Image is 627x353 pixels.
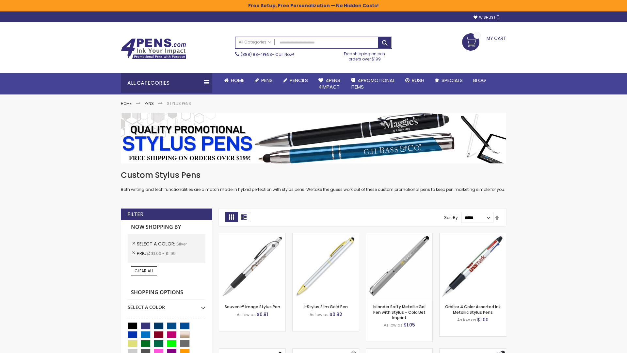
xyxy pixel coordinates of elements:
[293,233,359,299] img: I-Stylus-Slim-Gold-Silver
[145,101,154,106] a: Pens
[257,311,268,318] span: $0.91
[121,101,132,106] a: Home
[373,304,426,320] a: Islander Softy Metallic Gel Pen with Stylus - ColorJet Imprint
[351,77,395,90] span: 4PROMOTIONAL ITEMS
[313,73,346,94] a: 4Pens4impact
[131,266,157,276] a: Clear All
[445,304,501,315] a: Orbitor 4 Color Assorted Ink Metallic Stylus Pens
[231,77,244,84] span: Home
[278,73,313,88] a: Pencils
[468,73,491,88] a: Blog
[261,77,273,84] span: Pens
[219,233,285,299] img: Souvenir® Image Stylus Pen-Silver
[151,251,176,256] span: $1.00 - $1.99
[137,250,151,257] span: Price
[135,268,153,274] span: Clear All
[121,38,186,59] img: 4Pens Custom Pens and Promotional Products
[473,77,486,84] span: Blog
[457,317,476,323] span: As low as
[219,233,285,238] a: Souvenir® Image Stylus Pen-Silver
[128,286,205,300] strong: Shopping Options
[304,304,348,310] a: I-Stylus Slim Gold Pen
[239,40,271,45] span: All Categories
[241,52,294,57] span: - Call Now!
[310,312,329,317] span: As low as
[346,73,400,94] a: 4PROMOTIONALITEMS
[128,299,205,311] div: Select A Color
[121,73,212,93] div: All Categories
[225,304,280,310] a: Souvenir® Image Stylus Pen
[400,73,429,88] a: Rush
[219,73,249,88] a: Home
[429,73,468,88] a: Specials
[127,211,143,218] strong: Filter
[440,233,506,238] a: Orbitor 4 Color Assorted Ink Metallic Stylus Pens-Silver
[337,49,392,62] div: Free shipping on pen orders over $199
[444,215,458,220] label: Sort By
[366,233,432,299] img: Islander Softy Metallic Gel Pen with Stylus - ColorJet Imprint-Silver
[241,52,272,57] a: (888) 88-4PENS
[235,37,275,48] a: All Categories
[225,212,238,222] strong: Grid
[249,73,278,88] a: Pens
[128,220,205,234] strong: Now Shopping by
[137,241,176,247] span: Select A Color
[176,241,187,247] span: Silver
[167,101,191,106] strong: Stylus Pens
[477,316,489,323] span: $1.00
[440,233,506,299] img: Orbitor 4 Color Assorted Ink Metallic Stylus Pens-Silver
[237,312,256,317] span: As low as
[366,233,432,238] a: Islander Softy Metallic Gel Pen with Stylus - ColorJet Imprint-Silver
[121,170,506,193] div: Both writing and tech functionalities are a match made in hybrid perfection with stylus pens. We ...
[412,77,424,84] span: Rush
[474,15,500,20] a: Wishlist
[404,322,415,328] span: $1.05
[121,113,506,163] img: Stylus Pens
[318,77,340,90] span: 4Pens 4impact
[121,170,506,180] h1: Custom Stylus Pens
[330,311,342,318] span: $0.82
[384,322,403,328] span: As low as
[293,233,359,238] a: I-Stylus-Slim-Gold-Silver
[442,77,463,84] span: Specials
[290,77,308,84] span: Pencils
